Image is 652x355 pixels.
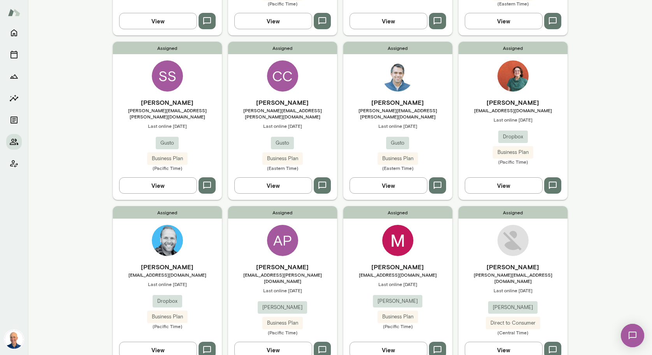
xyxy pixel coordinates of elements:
[228,206,337,219] span: Assigned
[113,281,222,287] span: Last online [DATE]
[152,225,183,256] img: Kyle Miller
[234,177,312,194] button: View
[228,272,337,284] span: [EMAIL_ADDRESS][PERSON_NAME][DOMAIN_NAME]
[6,25,22,41] button: Home
[113,107,222,120] span: [PERSON_NAME][EMAIL_ADDRESS][PERSON_NAME][DOMAIN_NAME]
[267,60,298,92] div: CC
[113,123,222,129] span: Last online [DATE]
[119,177,197,194] button: View
[343,165,452,171] span: (Eastern Time)
[493,148,533,156] span: Business Plan
[459,206,568,219] span: Assigned
[6,69,22,84] button: Growth Plan
[488,304,538,311] span: [PERSON_NAME]
[343,123,452,129] span: Last online [DATE]
[228,0,337,7] span: (Pacific Time)
[228,42,337,54] span: Assigned
[113,323,222,329] span: (Pacific Time)
[119,13,197,29] button: View
[459,262,568,272] h6: [PERSON_NAME]
[258,304,307,311] span: [PERSON_NAME]
[343,206,452,219] span: Assigned
[486,319,540,327] span: Direct to Consumer
[459,98,568,107] h6: [PERSON_NAME]
[459,287,568,293] span: Last online [DATE]
[497,60,529,92] img: Sarah Gurman
[113,165,222,171] span: (Pacific Time)
[271,139,294,147] span: Gusto
[228,262,337,272] h6: [PERSON_NAME]
[6,156,22,171] button: Client app
[228,107,337,120] span: [PERSON_NAME][EMAIL_ADDRESS][PERSON_NAME][DOMAIN_NAME]
[343,42,452,54] span: Assigned
[152,60,183,92] div: SS
[343,107,452,120] span: [PERSON_NAME][EMAIL_ADDRESS][PERSON_NAME][DOMAIN_NAME]
[113,42,222,54] span: Assigned
[8,5,20,20] img: Mento
[113,98,222,107] h6: [PERSON_NAME]
[147,313,188,321] span: Business Plan
[459,42,568,54] span: Assigned
[113,262,222,272] h6: [PERSON_NAME]
[459,107,568,113] span: [EMAIL_ADDRESS][DOMAIN_NAME]
[498,133,528,141] span: Dropbox
[262,319,303,327] span: Business Plan
[465,13,543,29] button: View
[343,272,452,278] span: [EMAIL_ADDRESS][DOMAIN_NAME]
[228,123,337,129] span: Last online [DATE]
[228,165,337,171] span: (Eastern Time)
[343,262,452,272] h6: [PERSON_NAME]
[228,287,337,293] span: Last online [DATE]
[5,330,23,349] img: Mark Lazen
[6,47,22,62] button: Sessions
[228,329,337,336] span: (Pacific Time)
[343,98,452,107] h6: [PERSON_NAME]
[6,90,22,106] button: Insights
[343,281,452,287] span: Last online [DATE]
[153,297,182,305] span: Dropbox
[465,177,543,194] button: View
[386,139,409,147] span: Gusto
[497,225,529,256] img: Anthony Schmill
[350,13,427,29] button: View
[6,134,22,150] button: Members
[378,313,418,321] span: Business Plan
[459,159,568,165] span: (Pacific Time)
[262,155,303,162] span: Business Plan
[350,177,427,194] button: View
[343,323,452,329] span: (Pacific Time)
[459,117,568,123] span: Last online [DATE]
[6,112,22,128] button: Documents
[459,329,568,336] span: (Central Time)
[234,13,312,29] button: View
[378,155,418,162] span: Business Plan
[382,225,413,256] img: MatthewG Sherman
[147,155,188,162] span: Business Plan
[459,272,568,284] span: [PERSON_NAME][EMAIL_ADDRESS][DOMAIN_NAME]
[113,206,222,219] span: Assigned
[113,272,222,278] span: [EMAIL_ADDRESS][DOMAIN_NAME]
[156,139,179,147] span: Gusto
[382,60,413,92] img: Eric Jester
[267,225,298,256] div: AP
[459,0,568,7] span: (Eastern Time)
[373,297,422,305] span: [PERSON_NAME]
[228,98,337,107] h6: [PERSON_NAME]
